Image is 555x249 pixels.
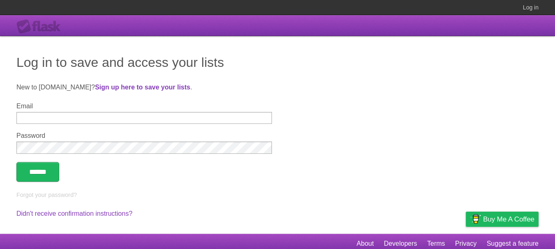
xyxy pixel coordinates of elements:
label: Email [16,103,272,110]
img: Buy me a coffee [470,212,481,226]
p: New to [DOMAIN_NAME]? . [16,82,539,92]
a: Buy me a coffee [466,212,539,227]
label: Password [16,132,272,139]
span: Buy me a coffee [483,212,534,226]
h1: Log in to save and access your lists [16,53,539,72]
a: Didn't receive confirmation instructions? [16,210,132,217]
a: Forgot your password? [16,192,77,198]
a: Sign up here to save your lists [95,84,190,91]
div: Flask [16,19,66,34]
